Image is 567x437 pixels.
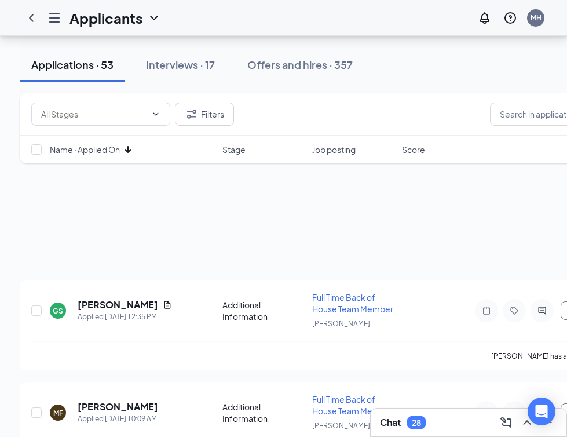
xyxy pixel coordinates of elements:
[147,11,161,25] svg: ChevronDown
[50,144,120,155] span: Name · Applied On
[247,57,353,72] div: Offers and hires · 357
[412,418,421,428] div: 28
[312,394,393,416] span: Full Time Back of House Team Member
[31,57,114,72] div: Applications · 53
[78,400,158,413] h5: [PERSON_NAME]
[78,413,158,425] div: Applied [DATE] 10:09 AM
[151,110,160,119] svg: ChevronDown
[53,306,63,316] div: GS
[518,413,536,432] button: ChevronUp
[499,416,513,429] svg: ComposeMessage
[402,144,425,155] span: Score
[503,11,517,25] svg: QuestionInfo
[528,398,555,425] div: Open Intercom Messenger
[69,8,142,28] h1: Applicants
[480,306,493,315] svg: Note
[497,413,515,432] button: ComposeMessage
[312,144,356,155] span: Job posting
[507,306,521,315] svg: Tag
[78,298,158,311] h5: [PERSON_NAME]
[53,408,63,418] div: MF
[78,311,172,323] div: Applied [DATE] 12:35 PM
[312,292,393,314] span: Full Time Back of House Team Member
[535,306,549,315] svg: ActiveChat
[47,11,61,25] svg: Hamburger
[222,299,305,322] div: Additional Information
[175,103,234,126] button: Filter Filters
[24,11,38,25] svg: ChevronLeft
[146,57,215,72] div: Interviews · 17
[380,416,401,429] h3: Chat
[121,143,135,156] svg: ArrowDown
[163,300,172,309] svg: Document
[531,13,542,23] div: MH
[520,416,534,429] svg: ChevronUp
[185,107,199,121] svg: Filter
[312,421,370,430] span: [PERSON_NAME]
[41,108,147,121] input: All Stages
[312,319,370,328] span: [PERSON_NAME]
[222,401,305,424] div: Additional Information
[222,144,246,155] span: Stage
[478,11,492,25] svg: Notifications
